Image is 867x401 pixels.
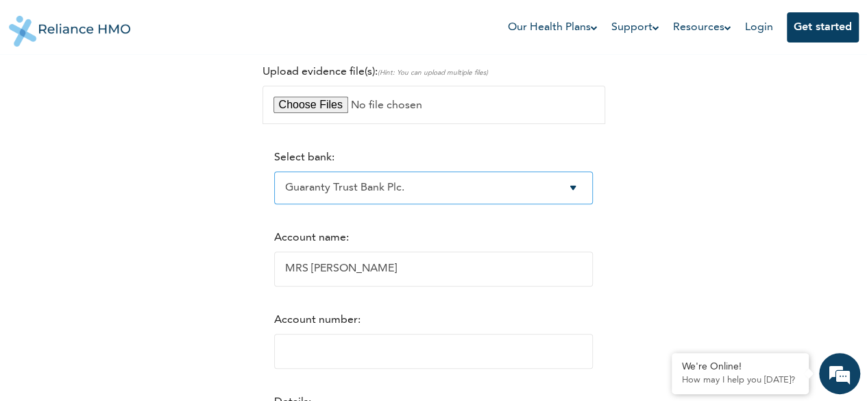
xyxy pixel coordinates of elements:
[682,361,798,373] div: We're Online!
[7,356,134,365] span: Conversation
[225,7,258,40] div: Minimize live chat window
[274,152,334,163] label: Select bank:
[508,19,598,36] a: Our Health Plans
[787,12,859,42] button: Get started
[274,315,361,326] label: Account number:
[9,5,131,47] img: Reliance HMO's Logo
[7,284,261,332] textarea: Type your message and hit 'Enter'
[262,66,488,77] label: Upload evidence file(s):
[378,69,488,76] span: (Hint: You can upload multiple files)
[80,127,189,266] span: We're online!
[25,69,56,103] img: d_794563401_company_1708531726252_794563401
[673,19,731,36] a: Resources
[274,232,349,243] label: Account name:
[71,77,230,95] div: Chat with us now
[134,332,262,374] div: FAQs
[682,375,798,386] p: How may I help you today?
[745,22,773,33] a: Login
[611,19,659,36] a: Support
